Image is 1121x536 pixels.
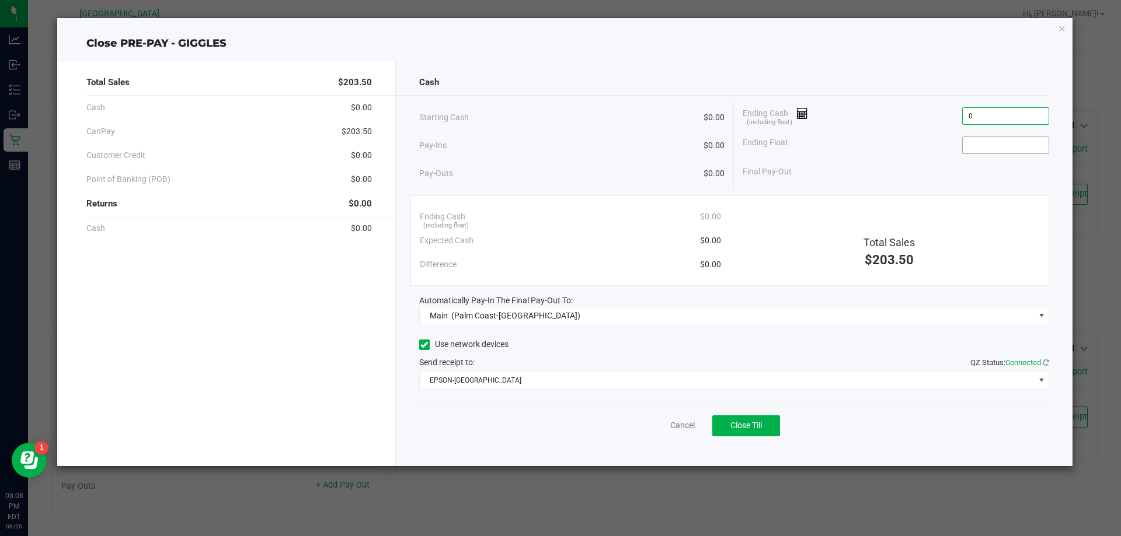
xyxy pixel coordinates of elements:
div: Returns [86,191,372,216]
span: $0.00 [700,234,721,247]
span: $0.00 [700,211,721,223]
span: $0.00 [704,111,725,124]
span: $0.00 [351,149,372,162]
span: $0.00 [704,139,725,152]
span: Total Sales [86,76,130,89]
label: Use network devices [419,338,509,351]
span: Cash [86,222,105,234]
span: Total Sales [864,236,915,248]
span: Expected Cash [420,234,474,247]
span: Point of Banking (POB) [86,173,170,185]
span: Cash [419,76,439,89]
span: Customer Credit [86,149,145,162]
span: $0.00 [351,222,372,234]
span: Ending Cash [743,107,808,125]
a: Cancel [670,419,695,432]
span: Pay-Ins [419,139,447,152]
span: Final Pay-Out [743,166,792,178]
span: Ending Cash [420,211,465,223]
span: $0.00 [704,167,725,180]
span: $0.00 [351,101,372,114]
iframe: Resource center unread badge [34,441,48,455]
span: Difference [420,258,457,271]
iframe: Resource center [12,443,47,478]
span: Connected [1005,358,1041,367]
span: $0.00 [700,258,721,271]
span: $203.50 [338,76,372,89]
span: EPSON-[GEOGRAPHIC_DATA] [420,372,1035,388]
span: $203.50 [865,253,914,267]
span: Send receipt to: [419,358,475,367]
span: Pay-Outs [419,167,453,180]
span: $0.00 [351,173,372,185]
span: (Palm Coast-[GEOGRAPHIC_DATA]) [451,311,580,320]
span: Close Till [730,421,762,430]
span: $203.50 [342,125,372,138]
div: Close PRE-PAY - GIGGLES [57,36,1073,51]
span: QZ Status: [970,358,1049,367]
span: Cash [86,101,105,114]
span: CanPay [86,125,115,138]
span: Main [430,311,448,320]
span: (including float) [423,221,469,231]
button: Close Till [712,415,780,436]
span: Ending Float [743,136,788,154]
span: Starting Cash [419,111,469,124]
span: (including float) [747,118,792,128]
span: Automatically Pay-In The Final Pay-Out To: [419,296,573,305]
span: $0.00 [349,197,372,211]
